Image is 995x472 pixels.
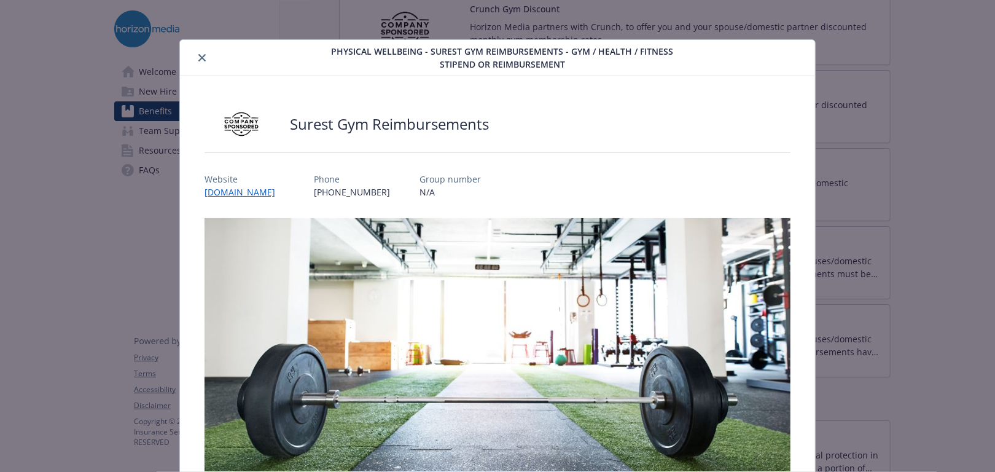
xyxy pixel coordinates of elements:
[205,106,278,143] img: Company Sponsored
[420,173,482,186] p: Group number
[291,114,490,135] h2: Surest Gym Reimbursements
[205,173,285,186] p: Website
[314,186,391,199] p: [PHONE_NUMBER]
[314,173,391,186] p: Phone
[195,50,209,65] button: close
[420,186,482,199] p: N/A
[205,218,791,471] img: banner
[205,186,285,198] a: [DOMAIN_NAME]
[314,45,690,71] span: Physical Wellbeing - Surest Gym Reimbursements - Gym / Health / Fitness Stipend or reimbursement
